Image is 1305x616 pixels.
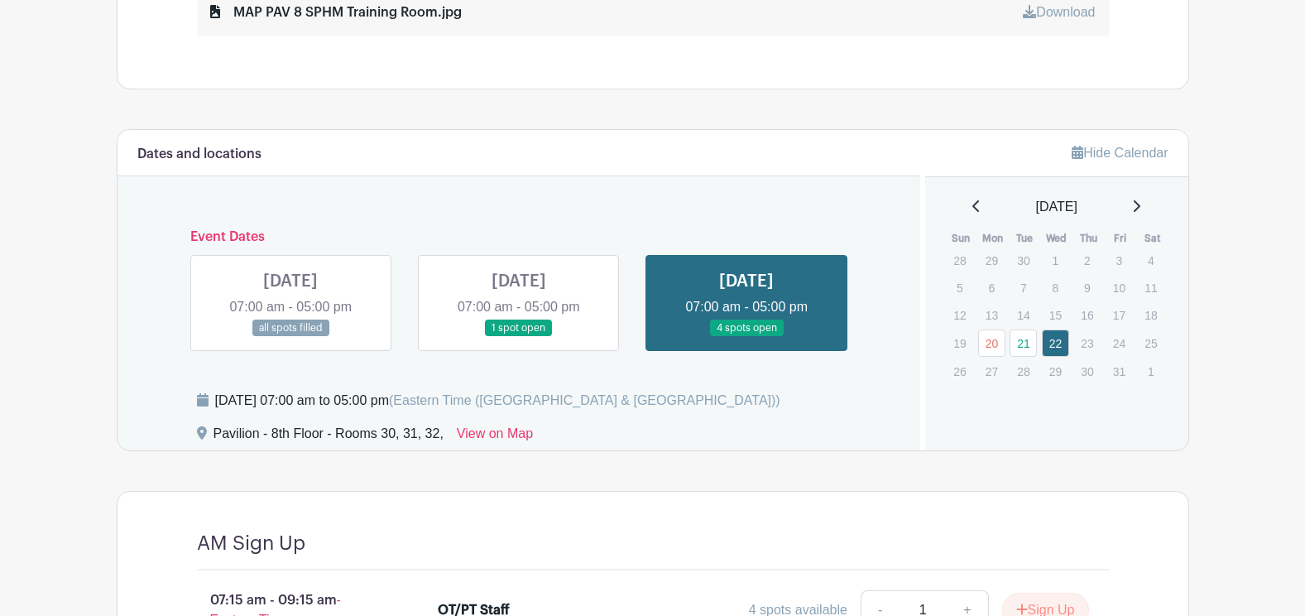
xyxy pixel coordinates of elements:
div: Pavilion - 8th Floor - Rooms 30, 31, 32, [214,424,444,450]
p: 16 [1073,302,1101,328]
h6: Event Dates [177,229,861,245]
a: 22 [1042,330,1069,357]
p: 31 [1106,359,1133,384]
p: 27 [978,359,1005,384]
p: 6 [978,275,1005,301]
th: Tue [1009,230,1041,247]
th: Sat [1136,230,1168,247]
a: 20 [978,330,1005,357]
p: 29 [1042,359,1069,384]
th: Wed [1041,230,1073,247]
p: 30 [1073,359,1101,384]
p: 26 [946,359,973,384]
p: 29 [978,248,1005,273]
th: Fri [1105,230,1137,247]
p: 25 [1137,330,1164,356]
div: MAP PAV 8 SPHM Training Room.jpg [210,2,462,22]
a: 21 [1010,330,1037,357]
p: 19 [946,330,973,356]
p: 28 [946,248,973,273]
th: Sun [945,230,977,247]
p: 15 [1042,302,1069,328]
h4: AM Sign Up [197,532,305,556]
p: 13 [978,302,1005,328]
p: 12 [946,302,973,328]
p: 1 [1137,359,1164,384]
a: Hide Calendar [1072,146,1168,160]
div: [DATE] 07:00 am to 05:00 pm [215,391,780,411]
a: Download [1023,5,1095,19]
th: Mon [977,230,1010,247]
p: 30 [1010,248,1037,273]
span: [DATE] [1036,197,1077,217]
p: 3 [1106,248,1133,273]
th: Thu [1072,230,1105,247]
p: 7 [1010,275,1037,301]
p: 1 [1042,248,1069,273]
p: 2 [1073,248,1101,273]
p: 5 [946,275,973,301]
p: 23 [1073,330,1101,356]
p: 8 [1042,275,1069,301]
p: 4 [1137,248,1164,273]
p: 11 [1137,275,1164,301]
p: 14 [1010,302,1037,328]
p: 17 [1106,302,1133,328]
p: 10 [1106,275,1133,301]
p: 24 [1106,330,1133,356]
h6: Dates and locations [137,147,261,162]
a: View on Map [457,424,533,450]
span: (Eastern Time ([GEOGRAPHIC_DATA] & [GEOGRAPHIC_DATA])) [389,393,780,407]
p: 9 [1073,275,1101,301]
p: 28 [1010,359,1037,384]
p: 18 [1137,302,1164,328]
